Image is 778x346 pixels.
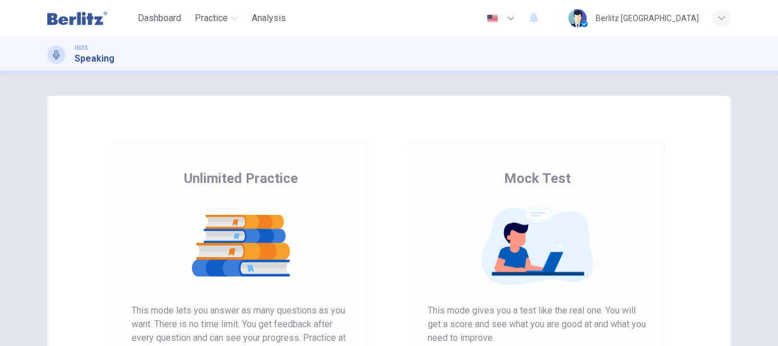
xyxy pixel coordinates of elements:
span: Analysis [252,11,286,25]
h1: Speaking [75,52,114,66]
span: This mode gives you a test like the real one. You will get a score and see what you are good at a... [428,304,646,345]
span: Practice [195,11,228,25]
a: Berlitz Latam logo [47,7,133,30]
span: IELTS [75,44,88,52]
span: Unlimited Practice [184,169,298,188]
button: Analysis [247,8,290,29]
button: Dashboard [133,8,186,29]
button: Practice [190,8,243,29]
img: en [485,14,499,23]
div: Berlitz [GEOGRAPHIC_DATA] [596,11,699,25]
img: Berlitz Latam logo [47,7,107,30]
img: Profile picture [568,9,587,27]
span: Mock Test [504,169,571,188]
span: Dashboard [138,11,181,25]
